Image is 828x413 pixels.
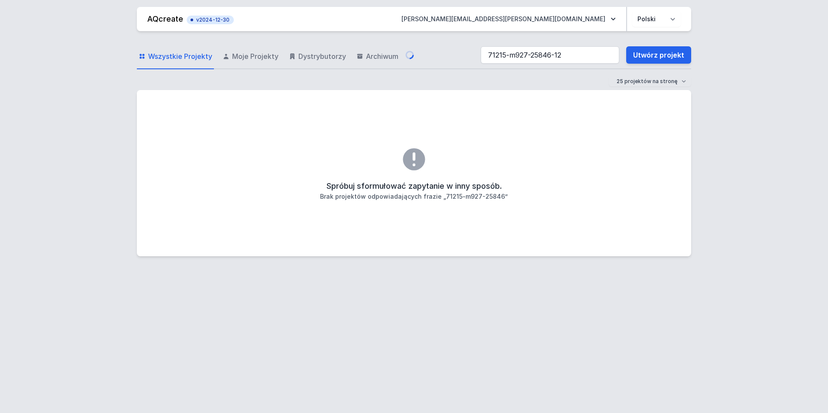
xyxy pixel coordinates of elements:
span: Dystrybutorzy [298,51,346,61]
a: Moje Projekty [221,44,280,69]
h3: Brak projektów odpowiadających frazie „71215-m927-25846” [320,192,508,201]
span: v2024-12-30 [191,16,230,23]
a: Utwórz projekt [626,46,691,64]
span: Moje Projekty [232,51,278,61]
span: Wszystkie Projekty [148,51,212,61]
a: Wszystkie Projekty [137,44,214,69]
span: Archiwum [366,51,398,61]
button: [PERSON_NAME][EMAIL_ADDRESS][PERSON_NAME][DOMAIN_NAME] [395,11,623,27]
a: AQcreate [147,14,183,23]
input: Szukaj wśród projektów i wersji... [481,46,619,64]
a: Dystrybutorzy [287,44,348,69]
select: Wybierz język [632,11,681,27]
button: v2024-12-30 [187,14,234,24]
h2: Spróbuj sformułować zapytanie w inny sposób. [327,180,502,192]
a: Archiwum [355,44,400,69]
